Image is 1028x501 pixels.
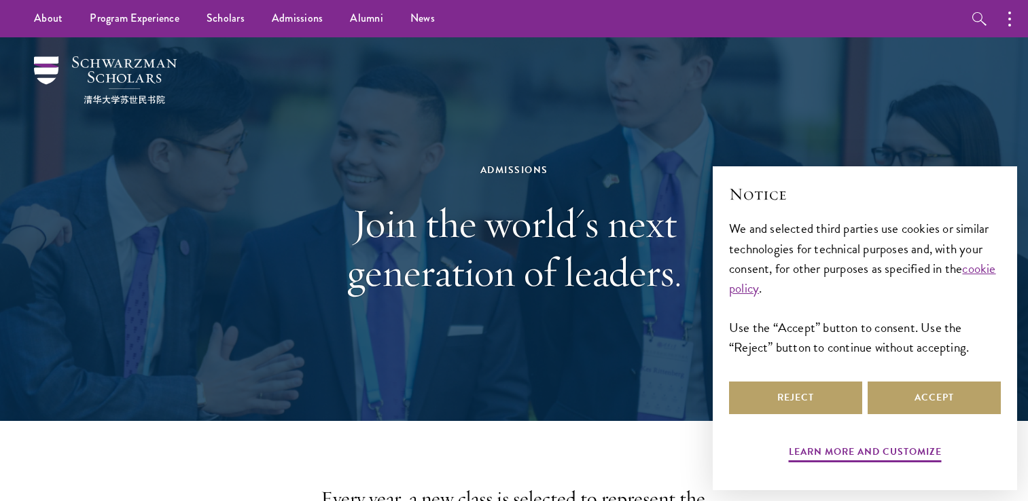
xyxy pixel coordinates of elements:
[729,183,1001,206] h2: Notice
[729,382,862,414] button: Reject
[34,56,177,104] img: Schwarzman Scholars
[729,259,996,298] a: cookie policy
[280,162,749,179] div: Admissions
[280,199,749,297] h1: Join the world's next generation of leaders.
[729,219,1001,356] div: We and selected third parties use cookies or similar technologies for technical purposes and, wit...
[789,443,942,464] button: Learn more and customize
[868,382,1001,414] button: Accept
